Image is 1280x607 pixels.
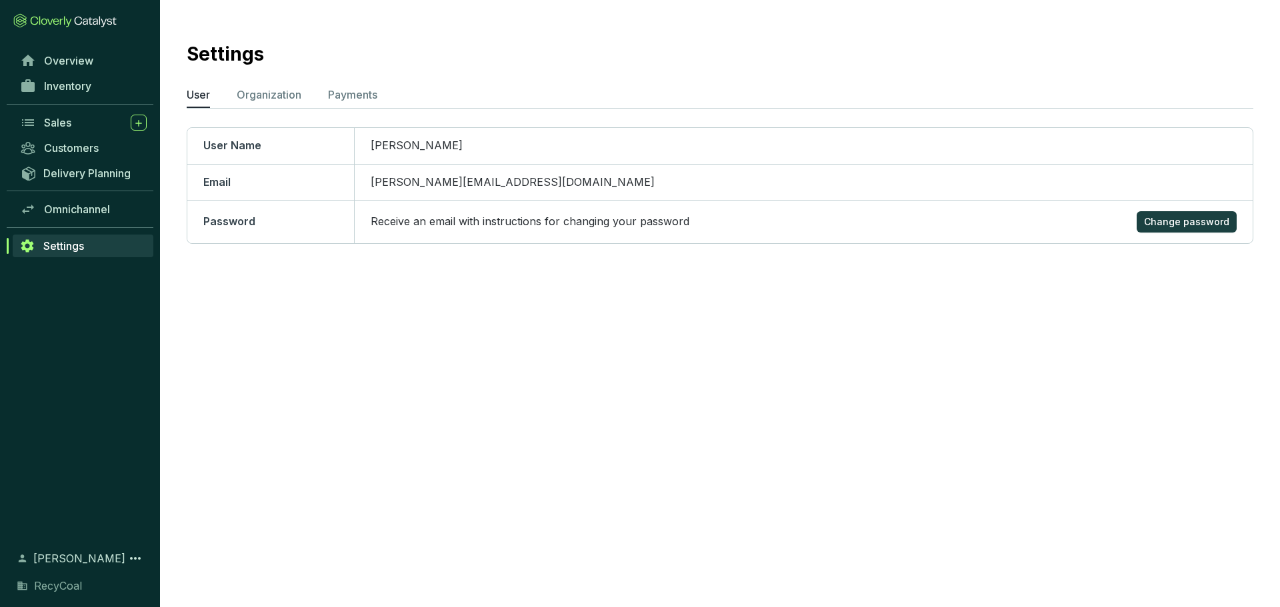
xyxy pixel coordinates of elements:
a: Sales [13,111,153,134]
a: Settings [13,235,153,257]
p: User [187,87,210,103]
a: Overview [13,49,153,72]
p: Organization [237,87,301,103]
span: Inventory [44,79,91,93]
p: Payments [328,87,377,103]
span: [PERSON_NAME] [371,139,463,152]
span: Sales [44,116,71,129]
span: User Name [203,139,261,152]
a: Customers [13,137,153,159]
button: Change password [1137,211,1237,233]
span: Email [203,175,231,189]
a: Inventory [13,75,153,97]
span: Overview [44,54,93,67]
span: Omnichannel [44,203,110,216]
a: Omnichannel [13,198,153,221]
p: Receive an email with instructions for changing your password [371,215,689,229]
span: [PERSON_NAME] [33,550,125,566]
a: Delivery Planning [13,162,153,184]
span: Delivery Planning [43,167,131,180]
h2: Settings [187,40,264,68]
span: RecyCoal [34,578,82,594]
span: Password [203,215,255,228]
span: Customers [44,141,99,155]
span: Change password [1144,215,1229,229]
span: Settings [43,239,84,253]
span: [PERSON_NAME][EMAIL_ADDRESS][DOMAIN_NAME] [371,175,655,189]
